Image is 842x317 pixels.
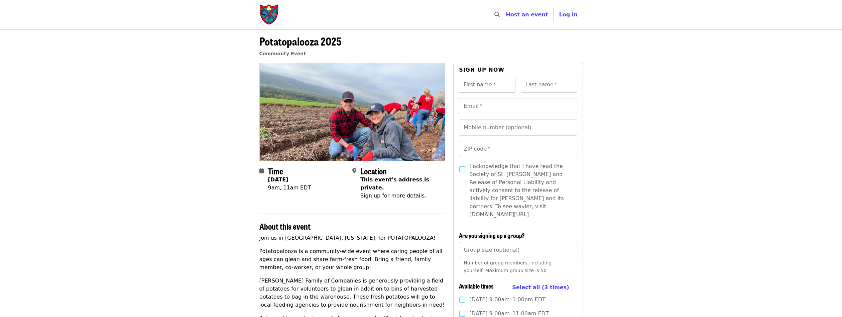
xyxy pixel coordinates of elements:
[459,98,577,114] input: Email
[469,162,572,219] span: I acknowledge that I have read the Society of St. [PERSON_NAME] and Release of Personal Liability...
[459,231,525,240] span: Are you signing up a group?
[506,11,548,18] a: Host an event
[559,11,577,18] span: Log in
[259,168,264,174] i: calendar icon
[352,168,356,174] i: map-marker-alt icon
[459,120,577,136] input: Mobile number (optional)
[459,282,494,290] span: Available times
[259,220,311,232] span: About this event
[494,11,500,18] i: search icon
[360,192,426,199] span: Sign up for more details.
[459,242,577,258] input: [object Object]
[268,176,288,183] strong: [DATE]
[469,296,545,304] span: [DATE] 9:00am–1:00pm EDT
[259,4,279,25] img: Society of St. Andrew - Home
[459,67,504,73] span: Sign up now
[259,33,342,49] span: Potatopalooza 2025
[259,277,446,309] p: [PERSON_NAME] Family of Companies is generously providing a field of potatoes for volunteers to g...
[459,77,515,93] input: First name
[360,176,429,191] span: This event's address is private.
[459,141,577,157] input: ZIP code
[512,284,569,291] span: Select all (3 times)
[512,283,569,293] button: Select all (3 times)
[268,165,283,177] span: Time
[521,77,577,93] input: Last name
[554,8,583,21] button: Log in
[259,51,306,56] a: Community Event
[268,184,311,192] div: 9am, 11am EDT
[259,234,446,242] p: Join us in [GEOGRAPHIC_DATA], [US_STATE], for POTATOPALOOZA!
[464,260,552,273] span: Number of group members, including yourself. Maximum group size is 50
[260,63,445,160] img: Potatopalooza 2025 organized by Society of St. Andrew
[360,165,387,177] span: Location
[259,247,446,271] p: Potatopalooza is a community-wide event where caring people of all ages can glean and share farm-...
[504,7,509,23] input: Search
